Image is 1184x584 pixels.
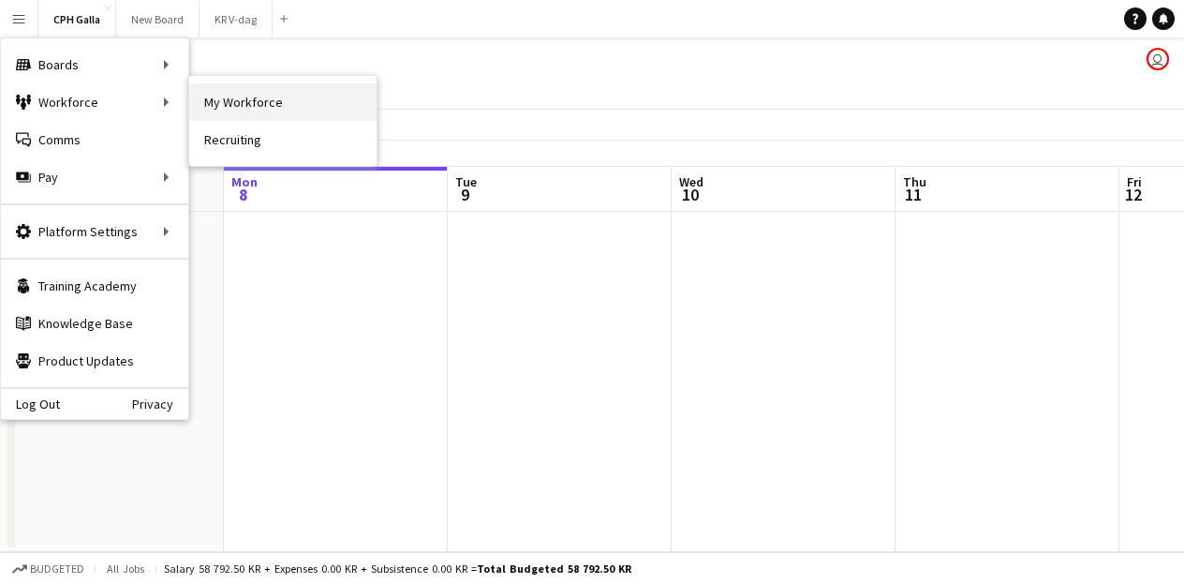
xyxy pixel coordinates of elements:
a: My Workforce [189,83,377,121]
button: KR V-dag [200,1,273,37]
span: 9 [452,184,477,205]
button: CPH Galla [38,1,116,37]
a: Privacy [132,397,188,412]
span: Thu [903,173,926,190]
span: 11 [900,184,926,205]
div: Boards [1,46,188,83]
span: Budgeted [30,562,84,576]
span: Mon [231,173,258,190]
a: Knowledge Base [1,305,188,342]
span: Fri [1127,173,1142,190]
span: All jobs [103,562,148,576]
span: Total Budgeted 58 792.50 KR [477,562,631,576]
span: 10 [676,184,703,205]
span: 8 [229,184,258,205]
a: Product Updates [1,342,188,380]
div: Workforce [1,83,188,121]
a: Recruiting [189,121,377,158]
a: Training Academy [1,267,188,305]
a: Comms [1,121,188,158]
button: New Board [116,1,200,37]
span: Tue [455,173,477,190]
span: 12 [1124,184,1142,205]
a: Log Out [1,397,60,412]
div: Salary 58 792.50 KR + Expenses 0.00 KR + Subsistence 0.00 KR = [164,562,631,576]
div: Pay [1,158,188,196]
app-user-avatar: Carla Sørensen [1147,48,1169,70]
div: Platform Settings [1,213,188,250]
button: Budgeted [9,559,87,579]
span: Wed [679,173,703,190]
